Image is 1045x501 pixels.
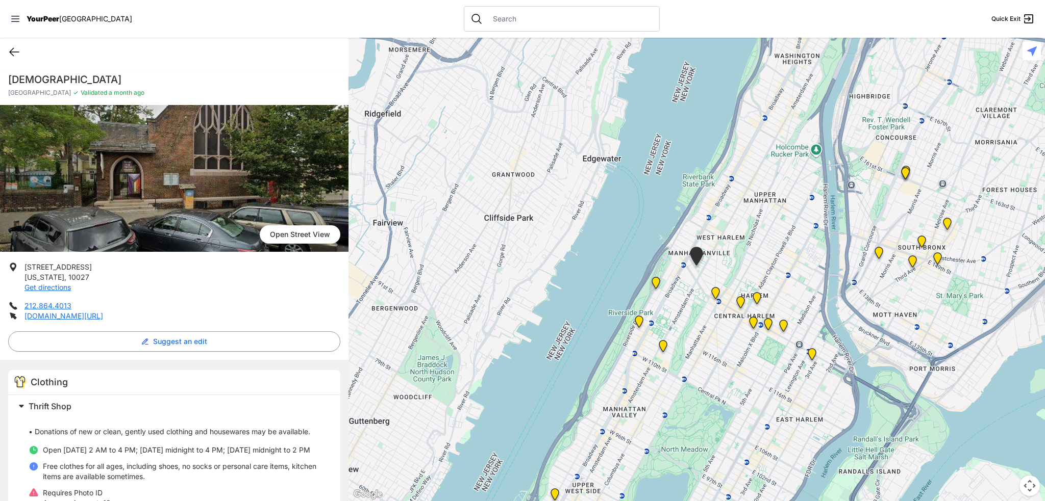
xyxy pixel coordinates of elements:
div: The PILLARS – Holistic Recovery Support [709,287,722,303]
span: Open [DATE] 2 AM to 4 PM; [DATE] midnight to 4 PM; [DATE] midnight to 2 PM [43,445,310,454]
span: Validated [81,89,107,96]
span: Clothing [31,377,68,387]
span: YourPeer [27,14,59,23]
img: Google [351,488,385,501]
span: a month ago [107,89,144,96]
div: Main Location [806,348,818,364]
p: Requires Photo ID [43,488,115,498]
span: ✓ [73,89,79,97]
span: Open Street View [260,225,340,244]
p: • Donations of new or clean, gently used clothing and housewares may be available. [29,416,328,437]
span: [STREET_ADDRESS] [24,262,92,271]
span: [GEOGRAPHIC_DATA] [8,89,71,97]
span: [GEOGRAPHIC_DATA] [59,14,132,23]
button: Map camera controls [1019,476,1040,496]
span: [US_STATE] [24,273,64,281]
input: Search [487,14,653,24]
h1: [DEMOGRAPHIC_DATA] [8,72,340,87]
div: The Bronx [915,235,928,252]
div: Manhattan [751,292,763,308]
div: Bronx Youth Center (BYC) [941,218,954,234]
div: Uptown/Harlem DYCD Youth Drop-in Center [734,296,747,312]
a: Get directions [24,283,71,292]
div: Bronx [900,166,912,182]
span: Suggest an edit [153,336,207,347]
div: Manhattan [762,318,775,334]
a: YourPeer[GEOGRAPHIC_DATA] [27,16,132,22]
div: The Bronx Pride Center [931,252,944,269]
div: Harm Reduction Center [873,247,885,263]
a: Open this area in Google Maps (opens a new window) [351,488,385,501]
div: The Cathedral Church of St. John the Divine [657,340,669,356]
a: [DOMAIN_NAME][URL] [24,311,103,320]
div: Manhattan [650,277,662,293]
span: 10027 [68,273,89,281]
div: East Harlem [777,320,790,336]
p: Free clothes for all ages, including shoes, no socks or personal care items, kitchen items are av... [43,461,328,482]
span: , [64,273,66,281]
a: Quick Exit [991,13,1035,25]
span: Thrift Shop [29,401,71,411]
div: South Bronx NeON Works [899,167,912,183]
a: 212.864.4013 [24,301,71,310]
span: Quick Exit [991,15,1021,23]
button: Suggest an edit [8,331,340,352]
div: Ford Hall [633,315,645,332]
